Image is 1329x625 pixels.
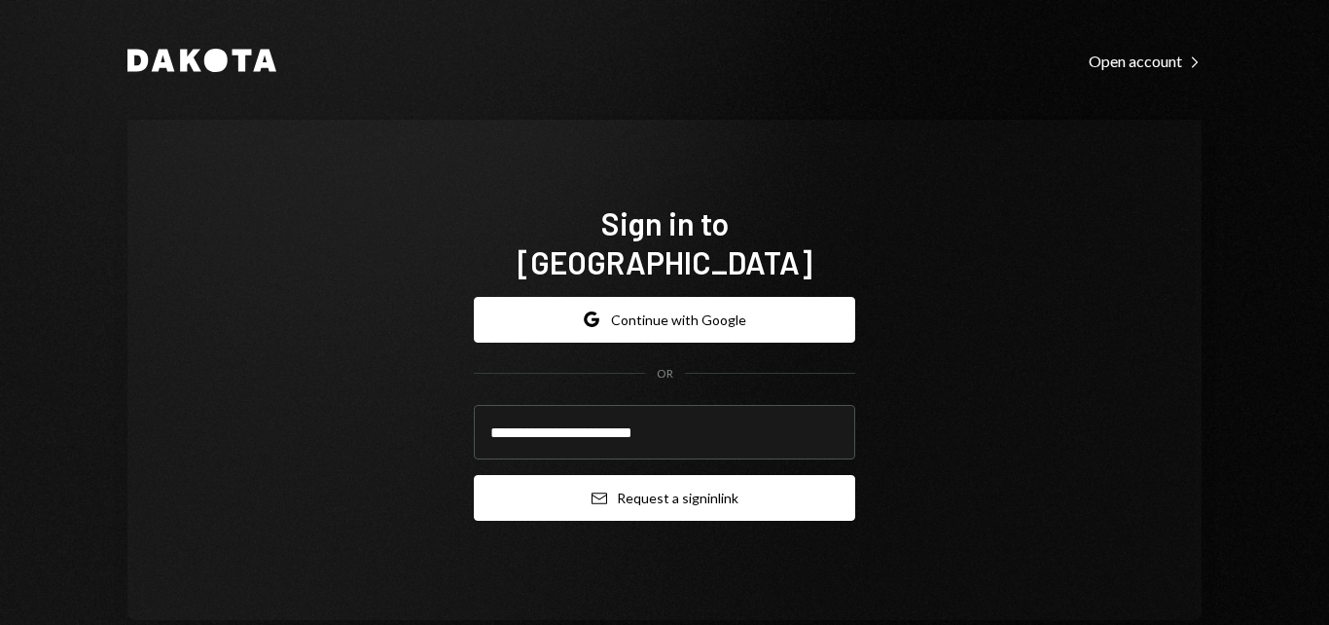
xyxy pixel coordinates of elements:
[1089,50,1202,71] a: Open account
[657,366,673,383] div: OR
[474,297,855,343] button: Continue with Google
[474,203,855,281] h1: Sign in to [GEOGRAPHIC_DATA]
[474,475,855,521] button: Request a signinlink
[1089,52,1202,71] div: Open account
